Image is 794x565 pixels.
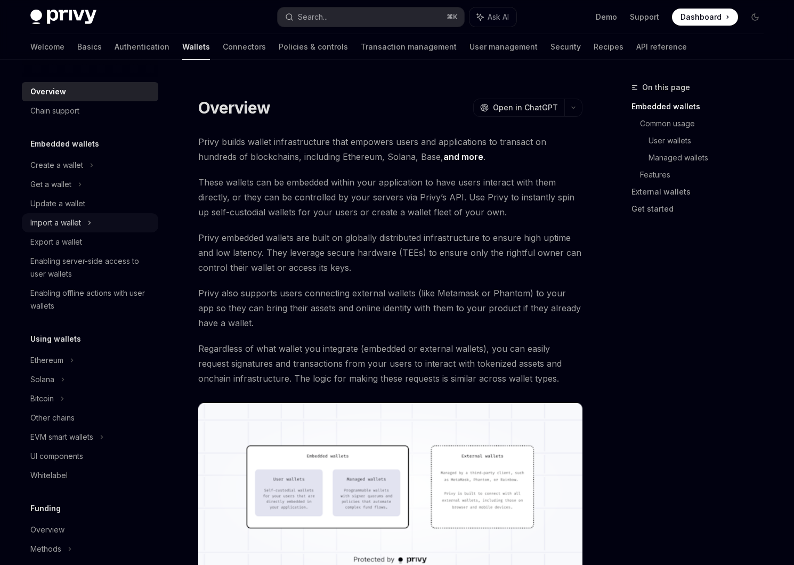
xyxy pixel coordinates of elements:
[198,175,582,220] span: These wallets can be embedded within your application to have users interact with them directly, ...
[22,520,158,539] a: Overview
[30,373,54,386] div: Solana
[30,469,68,482] div: Whitelabel
[223,34,266,60] a: Connectors
[640,115,772,132] a: Common usage
[279,34,348,60] a: Policies & controls
[30,543,61,555] div: Methods
[361,34,457,60] a: Transaction management
[298,11,328,23] div: Search...
[30,159,83,172] div: Create a wallet
[198,341,582,386] span: Regardless of what wallet you integrate (embedded or external wallets), you can easily request si...
[198,230,582,275] span: Privy embedded wallets are built on globally distributed infrastructure to ensure high uptime and...
[649,149,772,166] a: Managed wallets
[30,216,81,229] div: Import a wallet
[30,333,81,345] h5: Using wallets
[30,523,64,536] div: Overview
[631,183,772,200] a: External wallets
[469,34,538,60] a: User management
[672,9,738,26] a: Dashboard
[22,466,158,485] a: Whitelabel
[115,34,169,60] a: Authentication
[747,9,764,26] button: Toggle dark mode
[649,132,772,149] a: User wallets
[30,138,99,150] h5: Embedded wallets
[640,166,772,183] a: Features
[493,102,558,113] span: Open in ChatGPT
[22,252,158,284] a: Enabling server-side access to user wallets
[30,104,79,117] div: Chain support
[636,34,687,60] a: API reference
[30,255,152,280] div: Enabling server-side access to user wallets
[30,34,64,60] a: Welcome
[77,34,102,60] a: Basics
[182,34,210,60] a: Wallets
[469,7,516,27] button: Ask AI
[30,197,85,210] div: Update a wallet
[443,151,483,163] a: and more
[30,236,82,248] div: Export a wallet
[22,408,158,427] a: Other chains
[594,34,623,60] a: Recipes
[30,450,83,463] div: UI components
[22,447,158,466] a: UI components
[30,178,71,191] div: Get a wallet
[22,101,158,120] a: Chain support
[642,81,690,94] span: On this page
[198,134,582,164] span: Privy builds wallet infrastructure that empowers users and applications to transact on hundreds o...
[22,284,158,316] a: Enabling offline actions with user wallets
[22,232,158,252] a: Export a wallet
[30,411,75,424] div: Other chains
[488,12,509,22] span: Ask AI
[447,13,458,21] span: ⌘ K
[30,10,96,25] img: dark logo
[198,286,582,330] span: Privy also supports users connecting external wallets (like Metamask or Phantom) to your app so t...
[30,502,61,515] h5: Funding
[30,431,93,443] div: EVM smart wallets
[30,85,66,98] div: Overview
[22,194,158,213] a: Update a wallet
[30,287,152,312] div: Enabling offline actions with user wallets
[596,12,617,22] a: Demo
[631,98,772,115] a: Embedded wallets
[631,200,772,217] a: Get started
[22,82,158,101] a: Overview
[278,7,464,27] button: Search...⌘K
[680,12,722,22] span: Dashboard
[473,99,564,117] button: Open in ChatGPT
[30,354,63,367] div: Ethereum
[198,98,270,117] h1: Overview
[550,34,581,60] a: Security
[630,12,659,22] a: Support
[30,392,54,405] div: Bitcoin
